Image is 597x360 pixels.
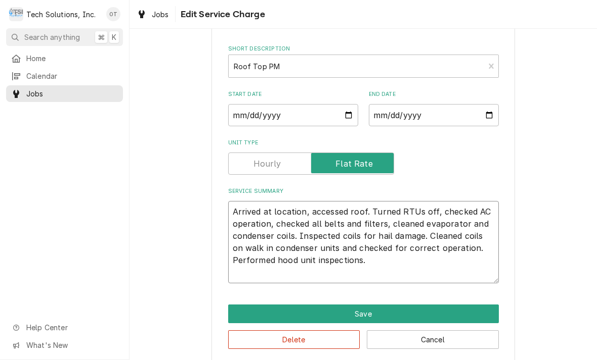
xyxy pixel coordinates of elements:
span: Jobs [152,9,169,20]
div: T [9,7,23,21]
label: Start Date [228,90,358,98]
div: Button Group Row [228,323,499,349]
div: End Date [369,90,499,126]
input: yyyy-mm-dd [228,104,358,126]
input: yyyy-mm-dd [369,104,499,126]
div: Button Group Row [228,304,499,323]
div: Tech Solutions, Inc.'s Avatar [9,7,23,21]
span: Edit Service Charge [178,8,265,21]
div: Button Group [228,304,499,349]
div: Unit Type [228,139,499,175]
a: Jobs [6,85,123,102]
div: Line Item Create/Update Form [228,20,499,283]
a: Jobs [133,6,173,23]
a: Calendar [6,68,123,84]
span: Home [26,53,118,64]
div: Short Description [228,45,499,78]
a: Go to Help Center [6,319,123,336]
button: Save [228,304,499,323]
span: Jobs [26,88,118,99]
span: K [112,32,116,42]
div: Otis Tooley's Avatar [106,7,120,21]
span: Calendar [26,71,118,81]
span: Search anything [24,32,80,42]
label: End Date [369,90,499,98]
div: Tech Solutions, Inc. [26,9,96,20]
label: Short Description [228,45,499,53]
a: Home [6,50,123,67]
button: Delete [228,330,360,349]
span: Help Center [26,322,117,333]
span: ⌘ [98,32,105,42]
div: OT [106,7,120,21]
button: Cancel [367,330,499,349]
div: Start Date [228,90,358,126]
button: Search anything⌘K [6,28,123,46]
span: What's New [26,340,117,350]
a: Go to What's New [6,337,123,353]
div: Service Summary [228,187,499,283]
label: Unit Type [228,139,499,147]
label: Service Summary [228,187,499,195]
textarea: Arrived at location, accessed roof. Turned RTUs off, checked AC operation, checked all belts and ... [228,201,499,283]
